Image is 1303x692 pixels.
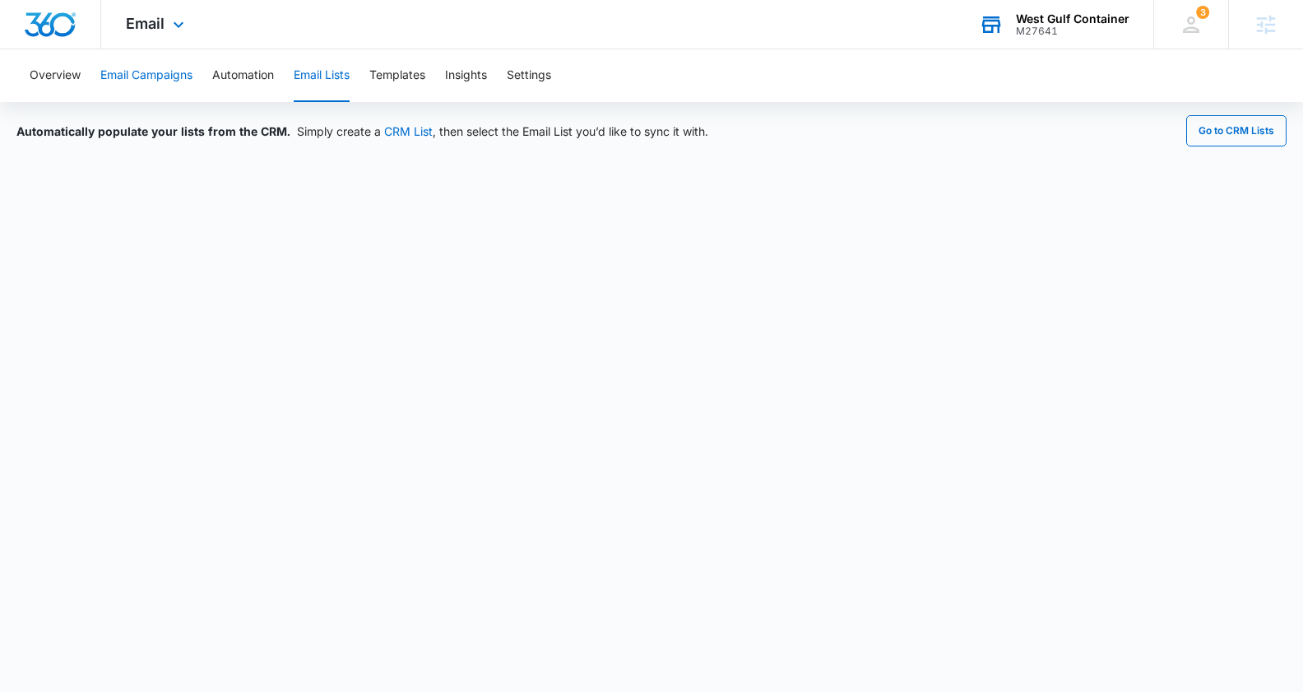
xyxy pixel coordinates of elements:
[1016,26,1129,37] div: account id
[16,124,290,138] span: Automatically populate your lists from the CRM.
[1196,6,1209,19] span: 3
[369,49,425,102] button: Templates
[1186,115,1287,146] button: Go to CRM Lists
[294,49,350,102] button: Email Lists
[212,49,274,102] button: Automation
[16,123,708,140] div: Simply create a , then select the Email List you’d like to sync it with.
[384,124,433,138] a: CRM List
[1196,6,1209,19] div: notifications count
[126,15,165,32] span: Email
[30,49,81,102] button: Overview
[507,49,551,102] button: Settings
[1016,12,1129,26] div: account name
[100,49,192,102] button: Email Campaigns
[445,49,487,102] button: Insights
